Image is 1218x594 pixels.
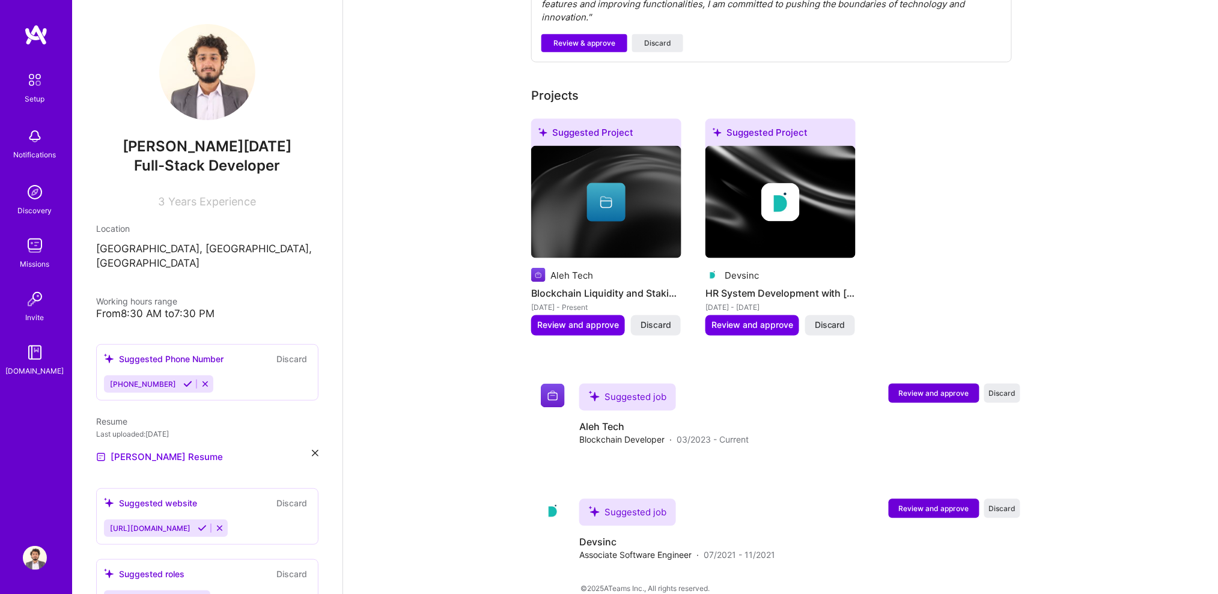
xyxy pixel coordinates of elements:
span: Years Experience [169,195,257,208]
div: Last uploaded: [DATE] [96,428,318,440]
button: Discard [632,34,683,52]
span: 3 [159,195,165,208]
img: teamwork [23,234,47,258]
span: Associate Software Engineer [579,549,692,562]
div: Discovery [18,204,52,217]
i: Accept [198,524,207,533]
button: Discard [805,315,855,336]
span: · [696,549,699,562]
p: [GEOGRAPHIC_DATA], [GEOGRAPHIC_DATA], [GEOGRAPHIC_DATA] [96,242,318,271]
img: discovery [23,180,47,204]
div: Devsinc [725,269,759,282]
img: Invite [23,287,47,311]
img: Company logo [541,499,565,523]
span: Review and approve [899,389,969,399]
img: Company logo [541,384,565,408]
i: icon SuggestedTeams [538,128,547,137]
div: Setup [25,92,45,105]
img: User Avatar [23,546,47,570]
button: Discard [273,496,311,510]
div: Missions [20,258,50,270]
span: Discard [989,389,1016,399]
h4: HR System Development with [PERSON_NAME] and React [705,286,856,302]
button: Review and approve [889,499,979,518]
h4: Aleh Tech [579,420,749,434]
span: 03/2023 - Current [677,434,749,446]
a: [PERSON_NAME] Resume [96,450,223,464]
button: Discard [984,384,1020,403]
span: Review and approve [899,504,969,514]
img: bell [23,124,47,148]
div: Notifications [14,148,56,161]
span: Review and approve [711,320,793,332]
i: icon SuggestedTeams [589,391,600,402]
i: icon SuggestedTeams [104,498,114,508]
div: Suggested Phone Number [104,353,224,365]
span: [PHONE_NUMBER] [110,380,176,389]
img: Company logo [531,268,546,282]
button: Review and approve [889,384,979,403]
i: icon SuggestedTeams [104,569,114,579]
i: icon Close [312,450,318,456]
button: Review and approve [531,315,625,336]
span: · [669,434,672,446]
span: Blockchain Developer [579,434,665,446]
div: Projects [531,86,579,105]
div: [DATE] - Present [531,302,681,314]
button: Discard [273,567,311,581]
a: User Avatar [20,546,50,570]
div: Invite [26,311,44,324]
span: Full-Stack Developer [135,157,281,174]
div: Aleh Tech [550,269,593,282]
i: Accept [183,380,192,389]
img: logo [24,24,48,46]
div: [DATE] - [DATE] [705,302,856,314]
div: Suggested website [104,497,197,509]
i: Reject [201,380,210,389]
img: cover [705,146,856,259]
button: Discard [984,499,1020,518]
span: Resume [96,416,127,426]
button: Discard [631,315,681,336]
i: icon SuggestedTeams [589,506,600,517]
img: guide book [23,341,47,365]
div: [DOMAIN_NAME] [6,365,64,377]
i: icon SuggestedTeams [104,354,114,364]
div: Suggested roles [104,568,184,580]
button: Review & approve [541,34,627,52]
span: Discard [815,320,845,332]
img: Company logo [761,183,800,222]
button: Review and approve [705,315,799,336]
i: Reject [215,524,224,533]
img: User Avatar [159,24,255,120]
span: Review and approve [537,320,619,332]
h4: Devsinc [579,536,775,549]
div: Add projects you've worked on [531,86,579,105]
span: [PERSON_NAME][DATE] [96,138,318,156]
img: Resume [96,452,106,462]
img: cover [531,146,681,259]
h4: Blockchain Liquidity and Staking Solutions [531,286,681,302]
span: Working hours range [96,296,177,306]
div: Location [96,222,318,235]
img: Company logo [705,268,720,282]
span: Discard [989,504,1016,514]
div: From 8:30 AM to 7:30 PM [96,308,318,320]
img: setup [22,67,47,92]
span: Discard [641,320,671,332]
span: [URL][DOMAIN_NAME] [110,524,190,533]
button: Discard [273,352,311,366]
div: Suggested Project [705,119,856,151]
div: Suggested Project [531,119,681,151]
span: Review & approve [553,38,615,49]
span: Discard [644,38,671,49]
span: 07/2021 - 11/2021 [704,549,775,562]
i: icon SuggestedTeams [713,128,722,137]
div: Suggested job [579,499,676,526]
div: Suggested job [579,384,676,411]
